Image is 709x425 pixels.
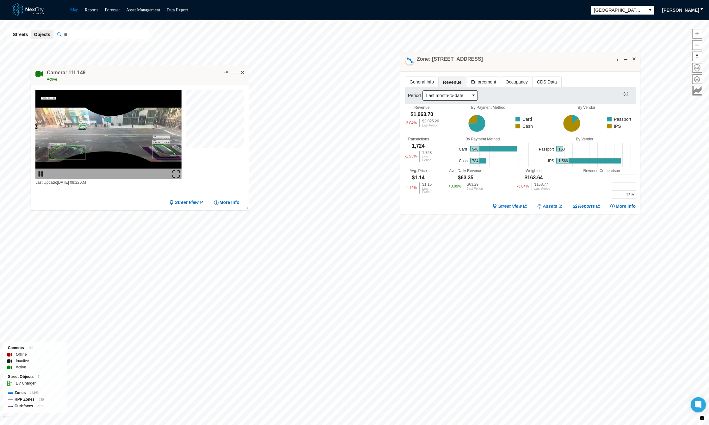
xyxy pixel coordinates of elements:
span: CDS Data [532,77,561,87]
div: Last Update: [DATE] 08:22 AM [35,179,182,186]
button: Streets [10,30,31,39]
span: Toggle attribution [700,415,704,422]
div: Cameras [8,345,62,351]
div: + 0.09 % [448,182,461,190]
text: Cash [522,124,533,129]
div: Last Period [422,124,439,127]
span: Reports [578,203,595,209]
div: 1,724 [412,143,424,150]
button: Objects [31,30,53,39]
g: 303.10 [571,115,578,123]
div: $2,025.20 [422,119,439,123]
text: Passport [613,117,631,122]
span: [PERSON_NAME] [662,7,699,13]
span: Zoom in [693,29,702,38]
div: -1.12 % [405,182,417,194]
img: expand [172,170,180,178]
div: Street Objects [8,373,62,380]
a: Forecast [105,8,120,12]
a: Map [70,8,78,12]
label: Inactive [16,358,29,364]
div: Last Period [534,187,550,190]
g: Cash [513,123,533,130]
div: Weighted [526,169,541,173]
div: Zones [8,390,62,396]
g: IPS [605,123,621,130]
span: 162 [28,346,34,350]
button: Key metrics [692,86,702,95]
span: 3 [38,375,40,379]
div: $63.35 [458,174,473,181]
div: RPP Zones [8,396,62,403]
g: Card [513,116,532,123]
div: $63.29 [467,182,483,186]
button: [PERSON_NAME] [658,5,703,15]
text: 1,566 [558,159,568,163]
span: Active [47,77,57,82]
span: Objects [34,31,50,38]
div: $168.77 [534,182,550,186]
g: 1,469.85 [468,115,485,132]
div: $1.14 [412,174,424,181]
span: Assets [543,203,557,209]
text: 784 [472,159,478,163]
text: 158 [558,147,564,151]
span: Revenue [439,77,466,87]
span: More Info [219,200,239,206]
span: General Info [405,77,438,87]
text: 940 [472,147,478,151]
text: Cash [459,159,468,163]
a: Street View [492,203,527,209]
g: Passport [605,116,631,123]
span: 16343 [30,391,39,395]
div: Transactions [407,137,429,141]
div: Last Period [422,156,432,162]
text: 12 Month Avg. [626,193,650,197]
button: Reset bearing to north [692,52,702,61]
button: select [646,6,654,15]
div: Revenue [414,105,429,110]
span: Street View [175,200,199,206]
div: By Vendor [537,137,632,141]
h4: Double-click to make header text selectable [417,56,483,63]
div: $1,963.70 [410,111,433,118]
div: -1.93 % [405,151,417,162]
button: Layers management [692,74,702,84]
text: Card [522,117,532,122]
div: By Payment Method [435,137,530,141]
label: Active [16,364,26,370]
button: More Info [610,203,636,209]
span: Last month-to-date [426,92,466,99]
div: -3.04 % [517,182,529,190]
div: Curbfaces [8,403,62,410]
button: More Info [214,200,239,206]
div: Double-click to make header text selectable [47,69,86,83]
g: 1,660.60 [563,115,580,132]
img: video [35,90,182,179]
div: -3.04 % [405,119,417,127]
div: Last Period [467,187,483,190]
a: Street View [169,200,204,206]
span: Occupancy [501,77,532,87]
span: 2109 [37,404,44,408]
label: Period [408,92,422,99]
span: Streets [13,31,28,38]
text: Card [459,147,467,151]
a: Asset Management [126,8,160,12]
div: By Payment Method [441,105,535,110]
img: play [37,170,45,178]
button: Zoom out [692,40,702,50]
text: IPS [548,159,554,163]
canvas: Map [186,90,248,151]
div: $1.15 [422,182,432,186]
span: Street View [498,203,522,209]
text: IPS [613,124,621,129]
div: Avg. Daily Revenue [449,169,482,173]
button: Toggle attribution [698,414,706,422]
button: select [469,91,478,100]
div: Avg. Price [410,169,427,173]
span: More Info [616,203,636,209]
a: Reports [572,203,601,209]
span: Enforcement [466,77,500,87]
